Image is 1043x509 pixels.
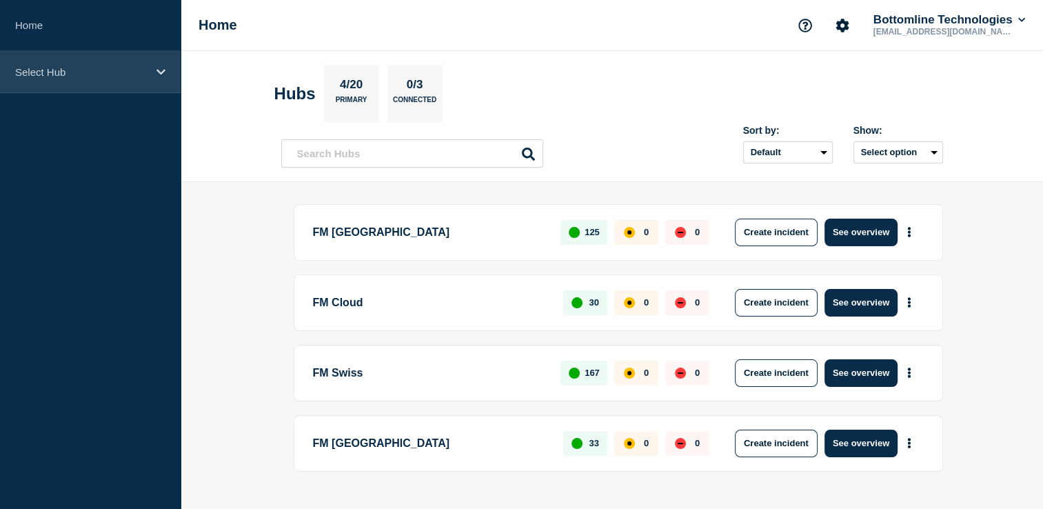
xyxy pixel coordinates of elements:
p: 167 [585,368,600,378]
p: Primary [336,96,367,110]
button: More actions [900,360,918,386]
button: See overview [824,289,898,317]
button: See overview [824,430,898,457]
p: 0 [644,227,649,237]
button: Create incident [735,219,818,246]
div: up [571,438,583,449]
div: affected [624,438,635,449]
select: Sort by [743,141,833,163]
div: up [571,297,583,308]
p: 0/3 [401,78,428,96]
input: Search Hubs [281,139,543,168]
p: 0 [644,368,649,378]
button: Create incident [735,430,818,457]
h1: Home [199,17,237,33]
p: 0 [644,297,649,308]
button: Create incident [735,289,818,317]
div: down [675,368,686,379]
p: Select Hub [15,66,148,78]
button: Support [791,11,820,40]
button: Create incident [735,359,818,387]
p: 4/20 [334,78,367,96]
p: FM [GEOGRAPHIC_DATA] [313,430,548,457]
p: 0 [695,227,700,237]
button: See overview [824,359,898,387]
p: 33 [589,438,598,448]
div: down [675,438,686,449]
h2: Hubs [274,84,316,103]
div: down [675,227,686,238]
p: 30 [589,297,598,308]
button: Account settings [828,11,857,40]
p: [EMAIL_ADDRESS][DOMAIN_NAME] [871,27,1014,37]
button: Select option [853,141,943,163]
p: FM Swiss [313,359,545,387]
div: affected [624,227,635,238]
div: down [675,297,686,308]
div: affected [624,368,635,379]
button: More actions [900,430,918,456]
div: affected [624,297,635,308]
div: Sort by: [743,125,833,136]
div: up [569,368,580,379]
button: More actions [900,219,918,245]
button: More actions [900,290,918,315]
p: FM Cloud [313,289,548,317]
p: Connected [393,96,436,110]
p: FM [GEOGRAPHIC_DATA] [313,219,545,246]
p: 0 [695,438,700,448]
div: up [569,227,580,238]
button: Bottomline Technologies [871,13,1028,27]
p: 125 [585,227,600,237]
button: See overview [824,219,898,246]
p: 0 [644,438,649,448]
p: 0 [695,368,700,378]
p: 0 [695,297,700,308]
div: Show: [853,125,943,136]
